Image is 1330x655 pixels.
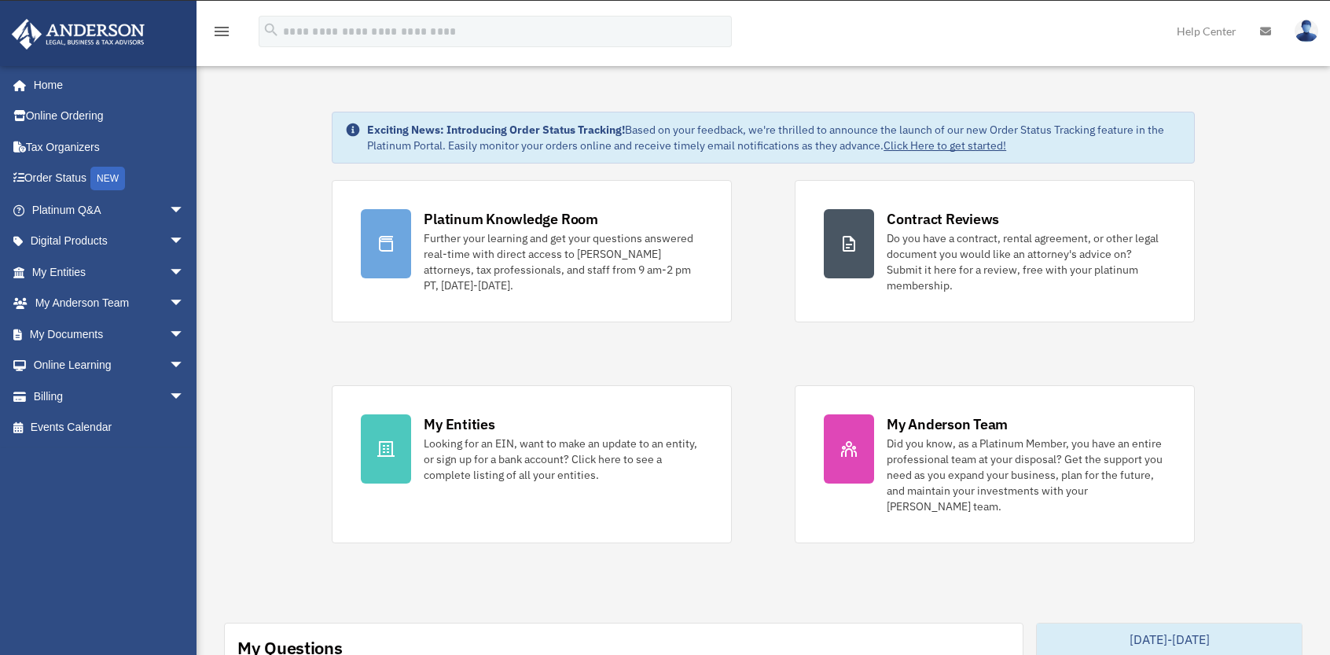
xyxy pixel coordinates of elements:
[424,436,703,483] div: Looking for an EIN, want to make an update to an entity, or sign up for a bank account? Click her...
[169,350,200,382] span: arrow_drop_down
[263,21,280,39] i: search
[11,131,208,163] a: Tax Organizers
[169,256,200,289] span: arrow_drop_down
[11,350,208,381] a: Online Learningarrow_drop_down
[169,381,200,413] span: arrow_drop_down
[11,163,208,195] a: Order StatusNEW
[1037,624,1302,655] div: [DATE]-[DATE]
[169,194,200,226] span: arrow_drop_down
[887,209,999,229] div: Contract Reviews
[11,69,200,101] a: Home
[11,101,208,132] a: Online Ordering
[212,22,231,41] i: menu
[11,256,208,288] a: My Entitiesarrow_drop_down
[169,226,200,258] span: arrow_drop_down
[424,209,598,229] div: Platinum Knowledge Room
[367,123,625,137] strong: Exciting News: Introducing Order Status Tracking!
[169,318,200,351] span: arrow_drop_down
[11,226,208,257] a: Digital Productsarrow_drop_down
[1295,20,1318,42] img: User Pic
[90,167,125,190] div: NEW
[11,318,208,350] a: My Documentsarrow_drop_down
[11,288,208,319] a: My Anderson Teamarrow_drop_down
[887,436,1166,514] div: Did you know, as a Platinum Member, you have an entire professional team at your disposal? Get th...
[424,414,494,434] div: My Entities
[7,19,149,50] img: Anderson Advisors Platinum Portal
[11,381,208,412] a: Billingarrow_drop_down
[887,230,1166,293] div: Do you have a contract, rental agreement, or other legal document you would like an attorney's ad...
[795,180,1195,322] a: Contract Reviews Do you have a contract, rental agreement, or other legal document you would like...
[887,414,1008,434] div: My Anderson Team
[169,288,200,320] span: arrow_drop_down
[332,180,732,322] a: Platinum Knowledge Room Further your learning and get your questions answered real-time with dire...
[11,412,208,443] a: Events Calendar
[332,385,732,543] a: My Entities Looking for an EIN, want to make an update to an entity, or sign up for a bank accoun...
[795,385,1195,543] a: My Anderson Team Did you know, as a Platinum Member, you have an entire professional team at your...
[424,230,703,293] div: Further your learning and get your questions answered real-time with direct access to [PERSON_NAM...
[11,194,208,226] a: Platinum Q&Aarrow_drop_down
[884,138,1006,153] a: Click Here to get started!
[212,28,231,41] a: menu
[367,122,1181,153] div: Based on your feedback, we're thrilled to announce the launch of our new Order Status Tracking fe...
